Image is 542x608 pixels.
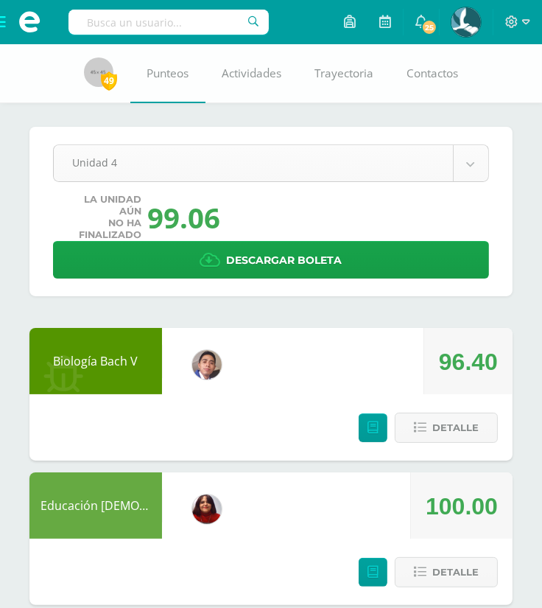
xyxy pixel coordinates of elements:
[54,145,488,181] a: Unidad 4
[60,194,141,241] span: La unidad aún no ha finalizado
[72,145,434,180] span: Unidad 4
[192,495,222,524] img: 5bb1a44df6f1140bb573547ac59d95bf.png
[395,557,498,587] button: Detalle
[68,10,269,35] input: Busca un usuario...
[53,241,489,279] a: Descargar boleta
[421,19,437,35] span: 25
[390,44,475,103] a: Contactos
[227,242,342,279] span: Descargar boleta
[130,44,205,103] a: Punteos
[451,7,481,37] img: aadb2f206acb1495beb7d464887e2f8d.png
[205,44,298,103] a: Actividades
[29,328,162,394] div: Biología Bach V
[395,413,498,443] button: Detalle
[29,472,162,539] div: Educación Cristiana Bach V
[426,473,498,539] div: 100.00
[314,66,373,81] span: Trayectoria
[439,329,498,395] div: 96.40
[406,66,458,81] span: Contactos
[432,414,479,441] span: Detalle
[147,66,189,81] span: Punteos
[222,66,281,81] span: Actividades
[101,71,117,90] span: 49
[54,353,138,369] a: Biología Bach V
[84,57,113,87] img: 45x45
[432,559,479,586] span: Detalle
[192,350,222,380] img: 2a2a9cd9dbe58da07c13c0bf73641d63.png
[41,497,330,514] a: Educación [DEMOGRAPHIC_DATA][PERSON_NAME] V
[147,198,220,237] div: 99.06
[298,44,390,103] a: Trayectoria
